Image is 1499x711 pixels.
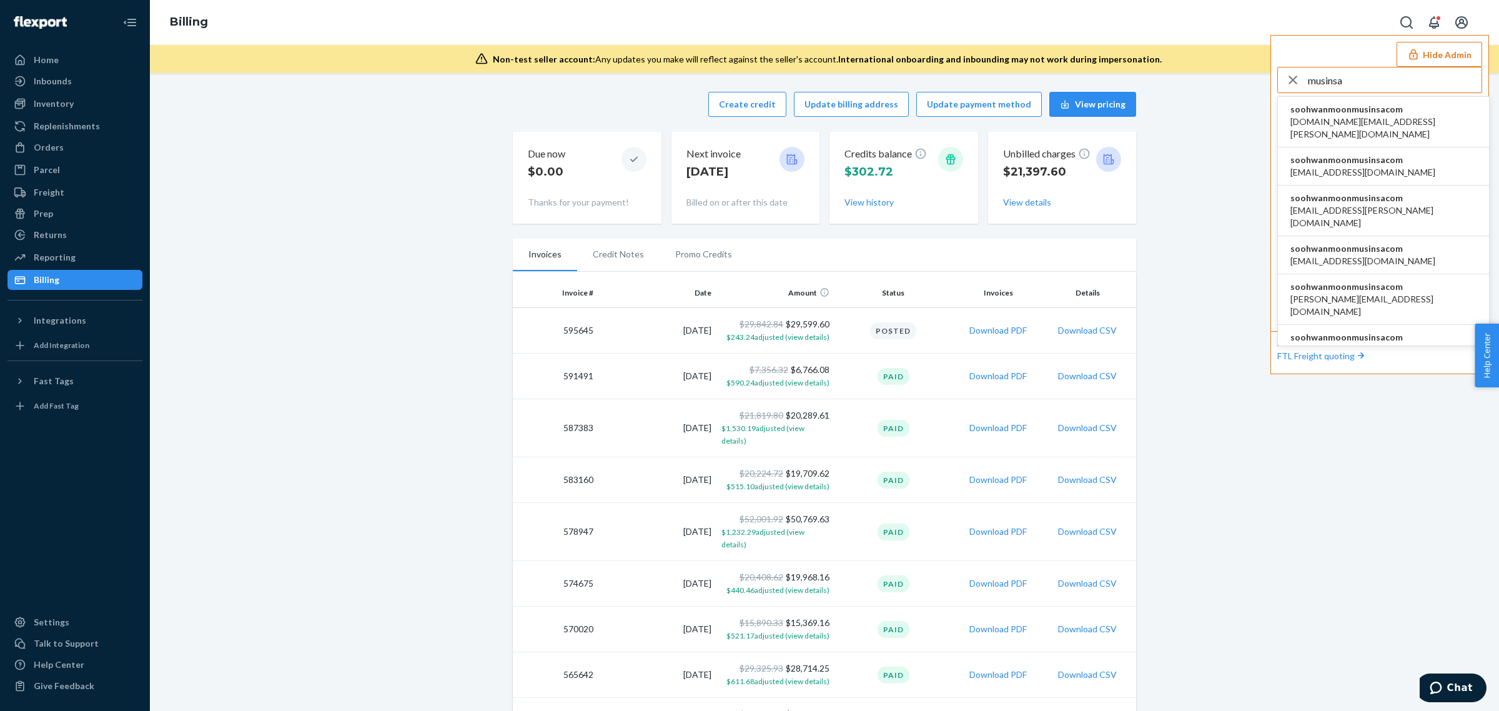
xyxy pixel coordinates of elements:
td: 583160 [513,457,598,503]
button: $243.24adjusted (view details) [726,331,829,343]
p: Next invoice [686,147,741,161]
a: Add Fast Tag [7,396,142,416]
a: Billing [170,15,208,29]
div: Give Feedback [34,680,94,692]
div: Home [34,54,59,66]
span: soohwanmoonmusinsacom [1290,242,1435,255]
span: soohwanmoonmusinsacom [1290,192,1477,204]
div: Paid [878,575,909,592]
button: $590.24adjusted (view details) [726,376,829,389]
td: 578947 [513,503,598,561]
td: [DATE] [598,503,716,561]
td: $19,709.62 [716,457,834,503]
a: Home [7,50,142,70]
button: Download PDF [969,669,1027,681]
div: Inbounds [34,75,72,87]
button: Download PDF [969,623,1027,635]
button: $1,530.19adjusted (view details) [721,422,829,447]
th: Status [834,278,952,308]
button: $1,232.29adjusted (view details) [721,525,829,550]
td: $6,766.08 [716,354,834,399]
iframe: Opens a widget where you can chat to one of our agents [1420,674,1487,705]
span: $20,224.72 [740,468,783,479]
td: [DATE] [598,308,716,354]
button: Download CSV [1058,324,1117,337]
td: $50,769.63 [716,503,834,561]
button: View details [1003,196,1051,209]
div: Paid [878,621,909,638]
div: Prep [34,207,53,220]
button: Download CSV [1058,669,1117,681]
span: soohwanmoonmusinsacom [1290,154,1435,166]
div: Help Center [34,659,84,671]
button: Open Search Box [1394,10,1419,35]
span: [EMAIL_ADDRESS][DOMAIN_NAME] [1290,344,1435,356]
span: [DOMAIN_NAME][EMAIL_ADDRESS][PERSON_NAME][DOMAIN_NAME] [1290,116,1477,141]
button: Talk to Support [7,634,142,654]
span: $1,232.29 adjusted (view details) [721,527,804,549]
td: 595645 [513,308,598,354]
button: Download PDF [969,324,1027,337]
button: Help Center [1475,324,1499,387]
div: Billing [34,274,59,286]
input: Search or paste seller ID [1308,67,1482,92]
a: Inventory [7,94,142,114]
a: Reporting [7,247,142,267]
button: Close Navigation [117,10,142,35]
span: soohwanmoonmusinsacom [1290,103,1477,116]
span: $590.24 adjusted (view details) [726,378,829,387]
a: Returns [7,225,142,245]
div: Inventory [34,97,74,110]
span: $21,819.80 [740,410,783,420]
a: Inbounds [7,71,142,91]
button: $521.17adjusted (view details) [726,629,829,642]
td: [DATE] [598,457,716,503]
span: $243.24 adjusted (view details) [726,332,829,342]
td: [DATE] [598,607,716,652]
span: $20,408.62 [740,572,783,582]
td: 565642 [513,652,598,698]
button: Integrations [7,311,142,331]
p: Credits balance [844,147,927,161]
span: $521.17 adjusted (view details) [726,631,829,640]
td: 574675 [513,561,598,607]
button: View pricing [1049,92,1136,117]
th: Date [598,278,716,308]
div: Fast Tags [34,375,74,387]
button: Download PDF [969,370,1027,382]
li: Invoices [513,239,577,271]
a: Help Center [7,655,142,675]
ol: breadcrumbs [160,4,218,41]
button: Download CSV [1058,370,1117,382]
span: soohwanmoonmusinsacom [1290,281,1477,293]
div: Integrations [34,314,86,327]
div: Paid [878,524,909,540]
td: [DATE] [598,561,716,607]
span: [EMAIL_ADDRESS][DOMAIN_NAME] [1290,166,1435,179]
div: Paid [878,667,909,684]
th: Amount [716,278,834,308]
td: [DATE] [598,354,716,399]
div: Paid [878,420,909,437]
td: $20,289.61 [716,399,834,457]
div: Reporting [34,251,76,264]
button: Open notifications [1422,10,1447,35]
th: Invoice # [513,278,598,308]
span: $302.72 [844,165,893,179]
p: [DATE] [686,164,741,180]
button: Download CSV [1058,422,1117,434]
button: $440.46adjusted (view details) [726,584,829,596]
button: Download PDF [969,525,1027,538]
span: $611.68 adjusted (view details) [726,677,829,686]
div: Paid [878,472,909,489]
a: Billing [7,270,142,290]
button: Update payment method [916,92,1042,117]
span: $7,356.32 [749,364,788,375]
p: Due now [528,147,565,161]
div: Talk to Support [34,637,99,650]
div: Settings [34,616,69,629]
td: $19,968.16 [716,561,834,607]
button: $611.68adjusted (view details) [726,675,829,687]
div: Returns [34,229,67,241]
